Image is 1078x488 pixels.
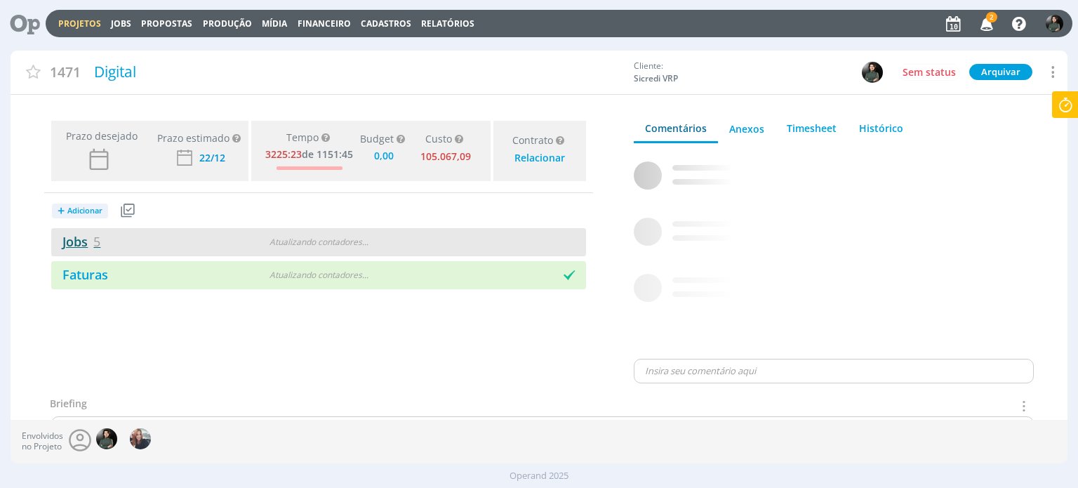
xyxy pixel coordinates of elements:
[512,135,567,147] div: Contrato
[111,18,131,29] a: Jobs
[729,121,764,136] div: Anexos
[634,60,884,85] div: Cliente:
[634,72,739,85] span: Sicredi VRP
[107,18,135,29] button: Jobs
[366,269,368,281] span: .
[51,199,117,223] button: +Adicionar
[417,18,479,29] button: Relatórios
[50,396,87,416] div: Briefing
[54,18,105,29] button: Projetos
[157,131,229,145] div: Prazo estimado
[298,18,351,29] a: Financeiro
[903,65,956,79] span: Sem status
[141,18,192,29] span: Propostas
[50,62,81,82] span: 1471
[1046,15,1063,32] img: M
[233,269,404,282] div: Atualizando contadores
[899,64,959,81] button: Sem status
[862,62,883,83] img: M
[203,18,252,29] a: Produção
[415,145,477,166] div: 105.067,09
[293,18,355,29] button: Financeiro
[265,147,302,161] span: 3225:23
[366,236,368,248] span: .
[58,204,65,218] span: +
[52,204,108,218] button: +Adicionar
[364,236,366,248] span: .
[137,18,197,29] button: Propostas
[258,18,291,29] button: Mídia
[233,236,404,249] div: Atualizando contadores
[986,12,997,22] span: 2
[51,261,586,289] a: FaturasAtualizando contadores..
[360,133,408,145] div: Budget
[265,146,353,161] div: de 1151:45
[286,132,319,144] span: Tempo
[1045,11,1064,36] button: M
[22,431,63,451] span: Envolvidos no Projeto
[361,18,411,29] span: Cadastros
[93,233,100,250] span: 5
[51,266,108,283] a: Faturas
[199,18,256,29] button: Produção
[51,233,100,250] a: Jobs
[89,56,627,88] div: Digital
[425,133,466,145] div: Custo
[776,115,848,141] a: Timesheet
[96,428,117,449] img: M
[60,128,138,143] span: Prazo desejado
[634,115,718,143] a: Comentários
[51,228,586,256] a: Jobs5Atualizando contadores..
[58,18,101,29] a: Projetos
[357,18,415,29] button: Cadastros
[861,61,884,84] button: M
[421,18,474,29] a: Relatórios
[199,153,225,163] div: 22/12
[262,18,287,29] a: Mídia
[848,115,914,141] a: Histórico
[971,11,1000,37] button: 2
[364,269,366,281] span: .
[130,428,151,449] img: E
[67,206,102,216] span: Adicionar
[514,152,565,164] div: Relacionar
[969,64,1032,80] button: Arquivar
